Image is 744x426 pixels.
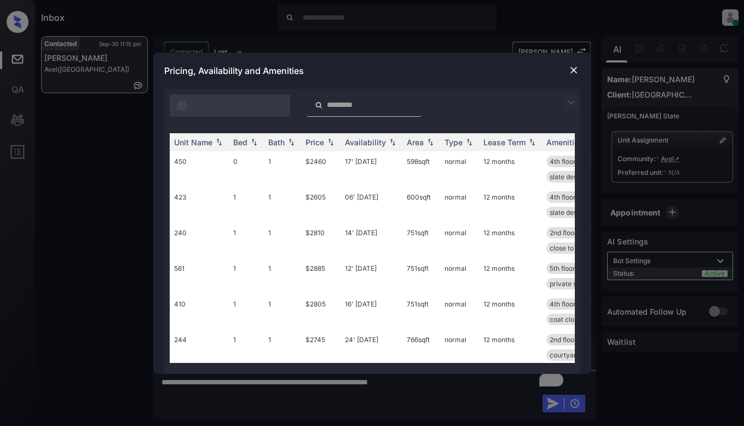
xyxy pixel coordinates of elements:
td: 12 months [479,258,542,294]
img: icon-zuma [176,100,187,111]
td: 1 [264,223,301,258]
td: 16' [DATE] [341,294,402,330]
td: 06' [DATE] [341,187,402,223]
span: 2nd floor [550,229,577,237]
div: Amenities [546,138,583,147]
td: normal [440,223,479,258]
img: sorting [249,138,259,146]
td: 1 [229,223,264,258]
td: 1 [264,258,301,294]
div: Bath [268,138,285,147]
img: sorting [425,138,436,146]
td: 240 [170,223,229,258]
td: 12 months [479,294,542,330]
td: 450 [170,151,229,187]
div: Availability [345,138,386,147]
td: $2885 [301,258,341,294]
div: Unit Name [174,138,212,147]
img: sorting [464,138,475,146]
span: 4th floor [550,193,576,201]
div: Price [305,138,324,147]
td: 751 sqft [402,294,440,330]
img: icon-zuma [315,100,323,110]
span: 5th floor [550,264,575,272]
td: 1 [229,294,264,330]
td: 410 [170,294,229,330]
td: 12 months [479,330,542,365]
td: 1 [229,330,264,365]
td: normal [440,187,479,223]
td: normal [440,258,479,294]
td: 1 [264,187,301,223]
span: close to elevat... [550,244,599,252]
td: 423 [170,187,229,223]
td: 12' [DATE] [341,258,402,294]
td: 0 [229,151,264,187]
div: Lease Term [483,138,526,147]
td: 12 months [479,187,542,223]
td: 17' [DATE] [341,151,402,187]
td: 14' [DATE] [341,223,402,258]
td: $2810 [301,223,341,258]
td: 1 [229,187,264,223]
img: sorting [214,138,224,146]
td: 751 sqft [402,223,440,258]
span: 2nd floor [550,336,577,344]
span: 4th floor [550,157,576,166]
td: 1 [264,330,301,365]
td: 12 months [479,223,542,258]
img: sorting [387,138,398,146]
td: 1 [229,258,264,294]
td: 766 sqft [402,330,440,365]
span: coat closet [550,315,584,323]
td: $2745 [301,330,341,365]
td: 24' [DATE] [341,330,402,365]
td: $2805 [301,294,341,330]
td: 1 [264,294,301,330]
img: sorting [286,138,297,146]
img: icon-zuma [564,96,578,109]
td: normal [440,330,479,365]
div: Bed [233,138,247,147]
img: sorting [325,138,336,146]
td: $2605 [301,187,341,223]
td: 751 sqft [402,258,440,294]
div: Pricing, Availability and Amenities [153,53,591,89]
td: 1 [264,151,301,187]
span: 4th floor [550,300,576,308]
td: normal [440,294,479,330]
span: slate design pa... [550,208,601,217]
span: private storage [550,280,597,288]
span: slate design pa... [550,173,601,181]
div: Area [407,138,424,147]
td: 561 [170,258,229,294]
td: 600 sqft [402,187,440,223]
td: $2460 [301,151,341,187]
td: 598 sqft [402,151,440,187]
td: normal [440,151,479,187]
span: courtyard view [550,351,597,359]
div: Type [445,138,463,147]
img: close [568,65,579,76]
td: 12 months [479,151,542,187]
td: 244 [170,330,229,365]
img: sorting [527,138,538,146]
